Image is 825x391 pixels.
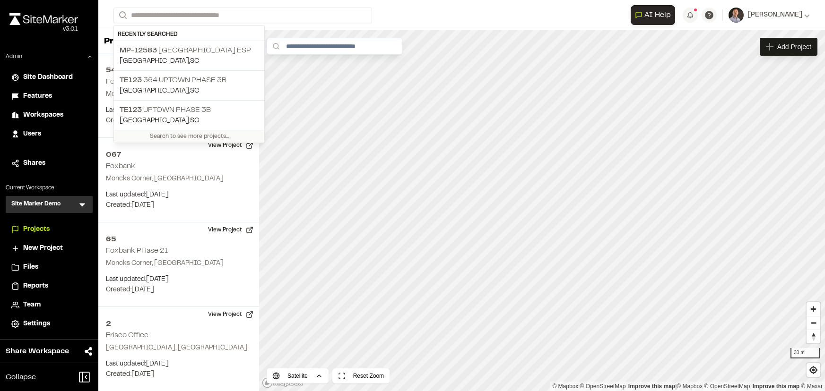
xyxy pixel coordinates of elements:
button: View Project [202,138,259,153]
a: MP-12583 [GEOGRAPHIC_DATA] ESP[GEOGRAPHIC_DATA],SC [114,41,264,70]
h2: Foxbank Phase 24 [106,78,168,85]
button: Reset bearing to north [807,330,820,343]
p: [GEOGRAPHIC_DATA], [GEOGRAPHIC_DATA] [106,343,252,353]
p: Last updated: [DATE] [106,359,252,369]
a: Mapbox logo [262,377,304,388]
span: Site Dashboard [23,72,73,83]
button: View Project [202,307,259,322]
span: Share Workspace [6,346,69,357]
p: Current Workspace [6,184,93,192]
span: Settings [23,319,50,329]
span: Projects [23,224,50,235]
p: Last updated: [DATE] [106,190,252,200]
a: OpenStreetMap [580,383,626,390]
span: Reports [23,281,48,291]
h2: Foxbank PHase 21 [106,247,168,254]
div: | [552,382,823,391]
button: [PERSON_NAME] [729,8,810,23]
div: Search to see more projects... [114,130,264,143]
a: Mapbox [677,383,703,390]
p: UPTOWN PHASE 3B [120,104,259,116]
a: Improve this map [753,383,799,390]
p: Created: [DATE] [106,200,252,211]
a: Maxar [801,383,823,390]
span: Workspaces [23,110,63,120]
span: TE123 [120,107,142,113]
div: Recently Searched [114,28,264,41]
p: Admin [6,52,22,61]
h3: Site Marker Demo [11,200,61,209]
p: Moncks Corner, [GEOGRAPHIC_DATA] [106,258,252,269]
p: Projects [104,35,139,48]
h2: 2 [106,318,252,330]
button: Reset Zoom [332,368,390,383]
p: [GEOGRAPHIC_DATA] ESP [120,45,259,56]
a: Site Dashboard [11,72,87,83]
a: TE123 364 Uptown Phase 3B[GEOGRAPHIC_DATA],SC [114,70,264,100]
img: User [729,8,744,23]
a: Projects [11,224,87,235]
span: Users [23,129,41,139]
a: Users [11,129,87,139]
p: Created: [DATE] [106,285,252,295]
span: Add Project [777,42,811,51]
div: Oh geez...please don't... [9,25,78,34]
p: Created: [DATE] [106,369,252,380]
p: Moncks Corner, [GEOGRAPHIC_DATA] [106,89,252,100]
button: Zoom out [807,316,820,330]
a: Mapbox [552,383,578,390]
h2: Foxbank [106,163,135,170]
p: 364 Uptown Phase 3B [120,75,259,86]
h2: Frisco Office [106,332,148,339]
a: Shares [11,158,87,169]
span: [PERSON_NAME] [747,10,802,20]
button: Zoom in [807,302,820,316]
p: Created: [DATE] [106,116,252,126]
a: Workspaces [11,110,87,120]
a: Files [11,262,87,272]
a: Features [11,91,87,102]
p: Moncks Corner, [GEOGRAPHIC_DATA] [106,174,252,184]
a: Map feedback [628,383,675,390]
span: New Project [23,243,63,254]
p: Last updated: [DATE] [106,274,252,285]
div: 30 mi [790,348,820,358]
h2: 5423 [106,65,252,76]
span: Shares [23,158,45,169]
span: MP-12583 [120,47,157,54]
span: Files [23,262,38,272]
a: OpenStreetMap [704,383,750,390]
img: rebrand.png [9,13,78,25]
a: New Project [11,243,87,254]
a: TE123 UPTOWN PHASE 3B[GEOGRAPHIC_DATA],SC [114,100,264,130]
p: [GEOGRAPHIC_DATA] , SC [120,86,259,96]
span: TE123 [120,77,142,84]
button: View Project [202,222,259,238]
button: Open AI Assistant [631,5,675,25]
span: Zoom out [807,316,820,330]
p: [GEOGRAPHIC_DATA] , SC [120,116,259,126]
button: Search [113,8,130,23]
span: AI Help [644,9,671,21]
span: Team [23,300,41,310]
a: Team [11,300,87,310]
canvas: Map [259,30,825,391]
span: Features [23,91,52,102]
p: [GEOGRAPHIC_DATA] , SC [120,56,259,67]
h2: 65 [106,234,252,245]
p: Last updated: [DATE] [106,105,252,116]
a: Reports [11,281,87,291]
span: Collapse [6,372,36,383]
a: Settings [11,319,87,329]
button: Find my location [807,363,820,377]
h2: 067 [106,149,252,161]
div: Open AI Assistant [631,5,679,25]
button: Satellite [267,368,329,383]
